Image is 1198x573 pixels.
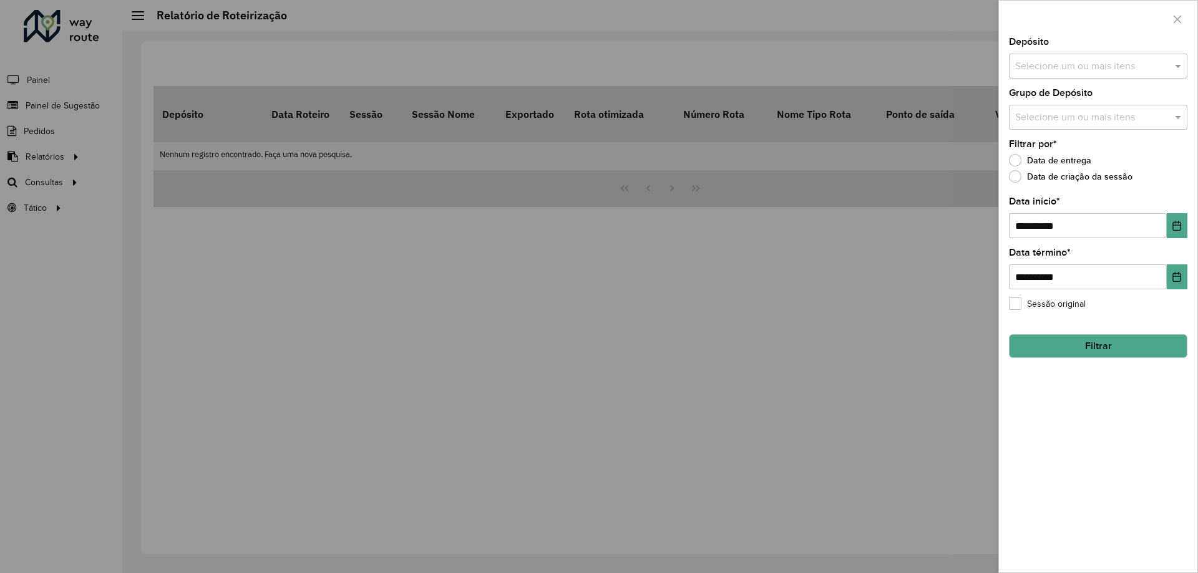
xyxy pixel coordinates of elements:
label: Sessão original [1009,297,1086,311]
label: Data início [1009,194,1060,209]
button: Choose Date [1167,213,1187,238]
label: Data de criação da sessão [1009,170,1132,183]
label: Data de entrega [1009,154,1091,166]
label: Grupo de Depósito [1009,85,1093,100]
label: Filtrar por [1009,137,1057,152]
button: Choose Date [1167,264,1187,289]
label: Data término [1009,245,1071,260]
button: Filtrar [1009,334,1187,358]
label: Depósito [1009,34,1049,49]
